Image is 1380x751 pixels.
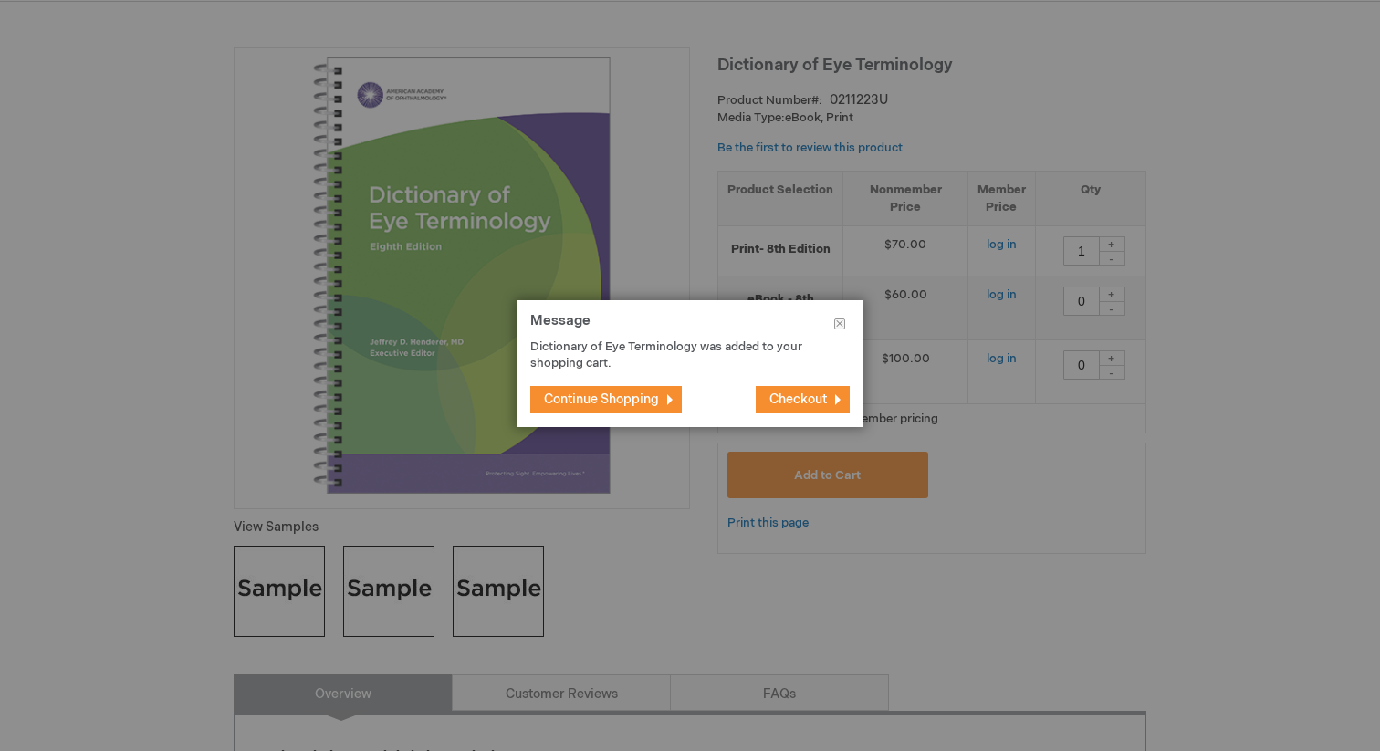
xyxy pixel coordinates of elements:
button: Continue Shopping [530,386,682,413]
h1: Message [530,314,850,339]
span: Continue Shopping [544,391,659,407]
span: Checkout [769,391,827,407]
button: Checkout [756,386,850,413]
p: Dictionary of Eye Terminology was added to your shopping cart. [530,339,822,372]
